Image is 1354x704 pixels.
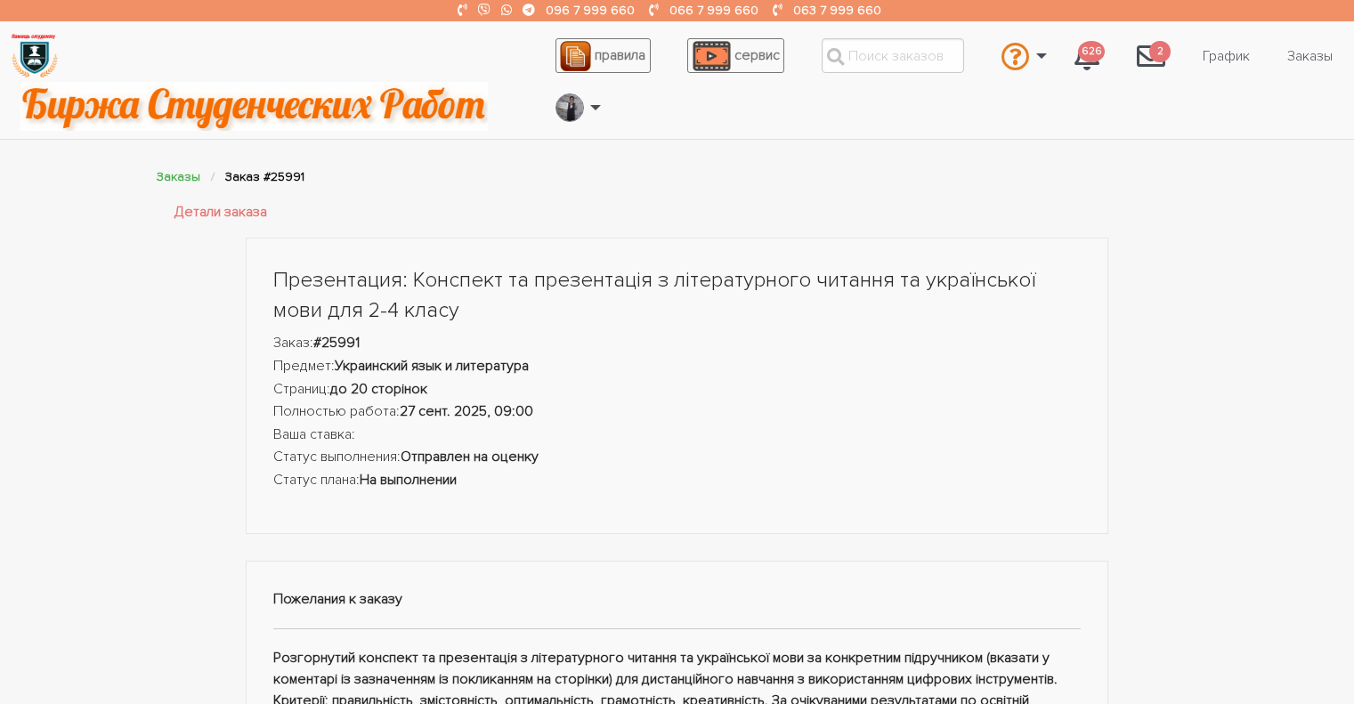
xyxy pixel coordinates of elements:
[157,169,200,184] a: Заказы
[693,41,730,71] img: play_icon-49f7f135c9dc9a03216cfdbccbe1e3994649169d890fb554cedf0eac35a01ba8.png
[1060,32,1114,80] a: 626
[273,590,402,608] strong: Пожелания к заказу
[10,31,59,80] img: logo-135dea9cf721667cc4ddb0c1795e3ba8b7f362e3d0c04e2cc90b931989920324.png
[225,166,304,187] li: Заказ #25991
[174,201,267,224] a: Детали заказа
[555,38,651,73] a: правила
[273,265,1082,325] h1: Презентация: Конспект та презентація з літературного читання та української мови для 2-4 класу
[546,3,635,18] a: 096 7 999 660
[1123,32,1180,80] a: 2
[273,355,1082,378] li: Предмет:
[669,3,758,18] a: 066 7 999 660
[1078,41,1105,63] span: 626
[1188,39,1264,73] a: График
[360,471,457,489] strong: На выполнении
[313,334,360,352] strong: #25991
[273,378,1082,401] li: Страниц:
[595,46,645,64] span: правила
[273,424,1082,447] li: Ваша ставка:
[687,38,784,73] a: сервис
[793,3,881,18] a: 063 7 999 660
[273,332,1082,355] li: Заказ:
[273,446,1082,469] li: Статус выполнения:
[734,46,780,64] span: сервис
[822,38,964,73] input: Поиск заказов
[273,401,1082,424] li: Полностью работа:
[560,41,590,71] img: agreement_icon-feca34a61ba7f3d1581b08bc946b2ec1ccb426f67415f344566775c155b7f62c.png
[20,82,488,131] img: motto-2ce64da2796df845c65ce8f9480b9c9d679903764b3ca6da4b6de107518df0fe.gif
[556,93,583,122] img: 20171208_160937.jpg
[400,402,533,420] strong: 27 сент. 2025, 09:00
[1273,39,1347,73] a: Заказы
[1149,41,1171,63] span: 2
[273,469,1082,492] li: Статус плана:
[330,380,427,398] strong: до 20 сторінок
[401,448,539,465] strong: Отправлен на оценку
[335,357,529,375] strong: Украинский язык и литература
